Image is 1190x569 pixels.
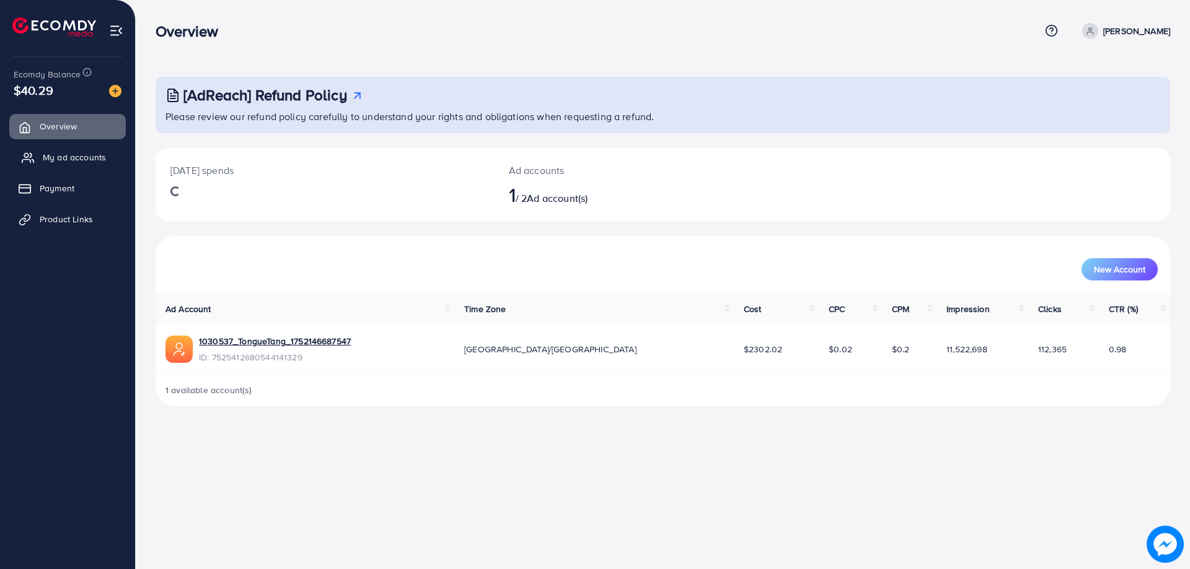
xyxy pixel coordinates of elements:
[12,17,96,37] img: logo
[464,343,637,355] span: [GEOGRAPHIC_DATA]/[GEOGRAPHIC_DATA]
[1038,343,1067,355] span: 112,365
[14,81,53,99] span: $40.29
[165,109,1163,124] p: Please review our refund policy carefully to understand your rights and obligations when requesti...
[1082,258,1158,280] button: New Account
[1147,526,1184,563] img: image
[9,207,126,232] a: Product Links
[892,343,910,355] span: $0.2
[1094,265,1145,274] span: New Account
[744,303,762,315] span: Cost
[946,303,990,315] span: Impression
[829,343,852,355] span: $0.02
[1109,303,1138,315] span: CTR (%)
[165,336,193,363] img: ic-ads-acc.e4c84228.svg
[199,351,351,363] span: ID: 7525412680544141329
[9,176,126,201] a: Payment
[14,68,81,80] span: Ecomdy Balance
[165,384,252,396] span: 1 available account(s)
[183,86,347,104] h3: [AdReach] Refund Policy
[829,303,845,315] span: CPC
[1038,303,1062,315] span: Clicks
[43,151,106,163] span: My ad accounts
[199,335,351,347] a: 1030537_TongueTang_1752146687547
[464,303,506,315] span: Time Zone
[109,24,123,38] img: menu
[509,163,733,178] p: Ad accounts
[156,22,228,40] h3: Overview
[892,303,909,315] span: CPM
[1103,24,1170,38] p: [PERSON_NAME]
[1109,343,1127,355] span: 0.98
[109,85,121,97] img: image
[509,180,516,209] span: 1
[509,183,733,206] h2: / 2
[527,191,588,205] span: Ad account(s)
[1077,23,1170,39] a: [PERSON_NAME]
[9,145,126,170] a: My ad accounts
[165,303,211,315] span: Ad Account
[9,114,126,139] a: Overview
[40,182,74,194] span: Payment
[946,343,987,355] span: 11,522,698
[40,120,77,132] span: Overview
[744,343,782,355] span: $2302.02
[40,213,93,225] span: Product Links
[170,163,479,178] p: [DATE] spends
